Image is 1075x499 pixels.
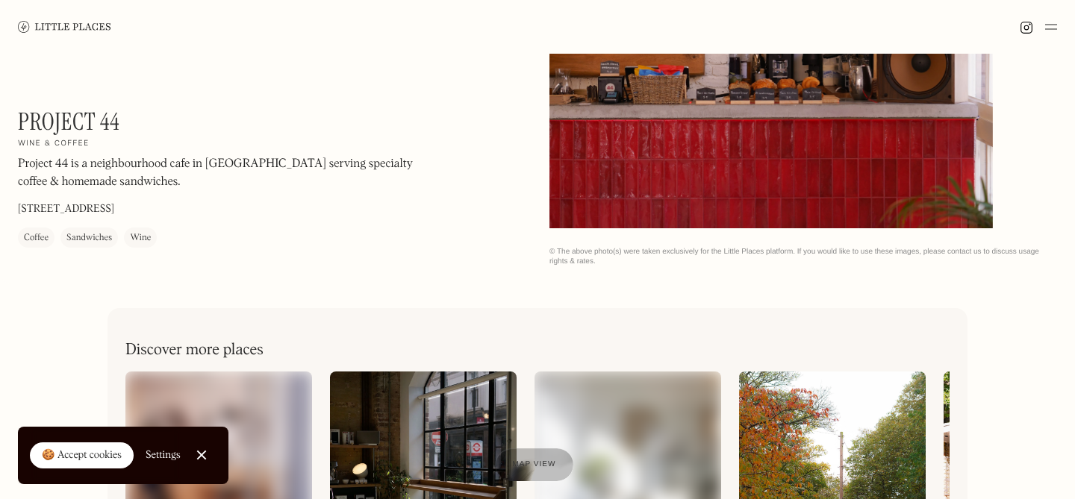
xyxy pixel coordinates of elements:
div: Sandwiches [66,231,112,246]
div: 🍪 Accept cookies [42,448,122,463]
p: [STREET_ADDRESS] [18,202,114,218]
div: Close Cookie Popup [201,455,202,456]
div: © The above photo(s) were taken exclusively for the Little Places platform. If you would like to ... [549,247,1057,266]
h2: Wine & coffee [18,139,90,150]
a: Map view [495,448,574,481]
div: Wine [130,231,151,246]
p: Project 44 is a neighbourhood cafe in [GEOGRAPHIC_DATA] serving specialty coffee & homemade sandw... [18,156,421,192]
h1: Project 44 [18,107,119,136]
a: Settings [146,439,181,472]
h2: Discover more places [125,341,264,360]
a: Close Cookie Popup [187,440,216,470]
div: Coffee [24,231,49,246]
div: Settings [146,450,181,460]
a: 🍪 Accept cookies [30,442,134,469]
span: Map view [513,460,556,468]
